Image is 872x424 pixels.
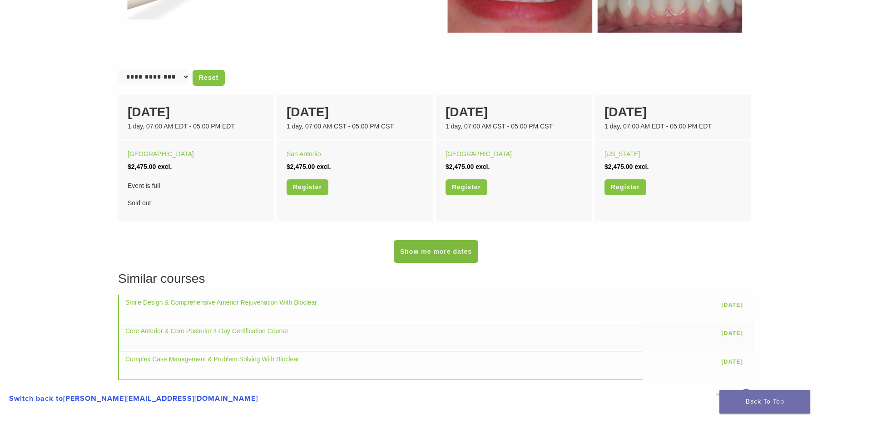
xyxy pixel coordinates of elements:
[287,179,328,195] a: Register
[719,390,810,414] a: Back To Top
[717,326,748,340] a: [DATE]
[128,150,194,158] a: [GEOGRAPHIC_DATA]
[604,163,633,170] span: $2,475.00
[476,163,490,170] span: excl.
[446,103,582,122] div: [DATE]
[446,163,474,170] span: $2,475.00
[125,355,299,363] a: Complex Case Management & Problem Solving With Bioclear
[394,240,478,263] a: Show me more dates
[446,150,512,158] a: [GEOGRAPHIC_DATA]
[604,122,741,131] div: 1 day, 07:00 AM EDT - 05:00 PM EDT
[193,70,225,86] a: Reset
[317,163,331,170] span: excl.
[604,150,640,158] a: [US_STATE]
[446,179,487,195] a: Register
[125,299,317,306] a: Smile Design & Comprehensive Anterior Rejuvenation With Bioclear
[287,163,315,170] span: $2,475.00
[739,387,753,401] img: Arlo training & Event Software
[604,103,741,122] div: [DATE]
[717,298,748,312] a: [DATE]
[715,392,754,397] a: Powered by
[287,150,321,158] a: San Antonio
[158,163,172,170] span: excl.
[634,163,649,170] span: excl.
[717,355,748,369] a: [DATE]
[287,122,423,131] div: 1 day, 07:00 AM CST - 05:00 PM CST
[604,179,646,195] a: Register
[128,103,264,122] div: [DATE]
[128,179,264,192] span: Event is full
[118,269,754,288] h3: Similar courses
[128,163,156,170] span: $2,475.00
[125,327,288,335] a: Core Anterior & Core Posterior 4-Day Certification Course
[128,179,264,209] div: Sold out
[128,122,264,131] div: 1 day, 07:00 AM EDT - 05:00 PM EDT
[446,122,582,131] div: 1 day, 07:00 AM CST - 05:00 PM CST
[287,103,423,122] div: [DATE]
[5,390,263,407] a: Switch back to[PERSON_NAME][EMAIL_ADDRESS][DOMAIN_NAME]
